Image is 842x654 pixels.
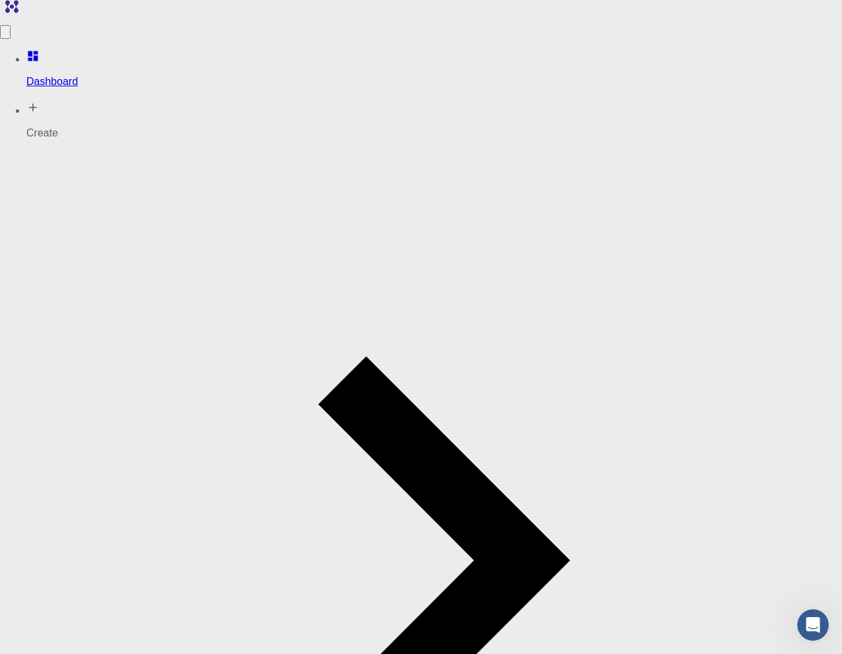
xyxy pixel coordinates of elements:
p: Dashboard [26,76,842,88]
span: Support [26,9,74,21]
a: Dashboard [26,49,842,88]
p: Create [26,127,842,139]
iframe: Intercom live chat [797,609,829,641]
